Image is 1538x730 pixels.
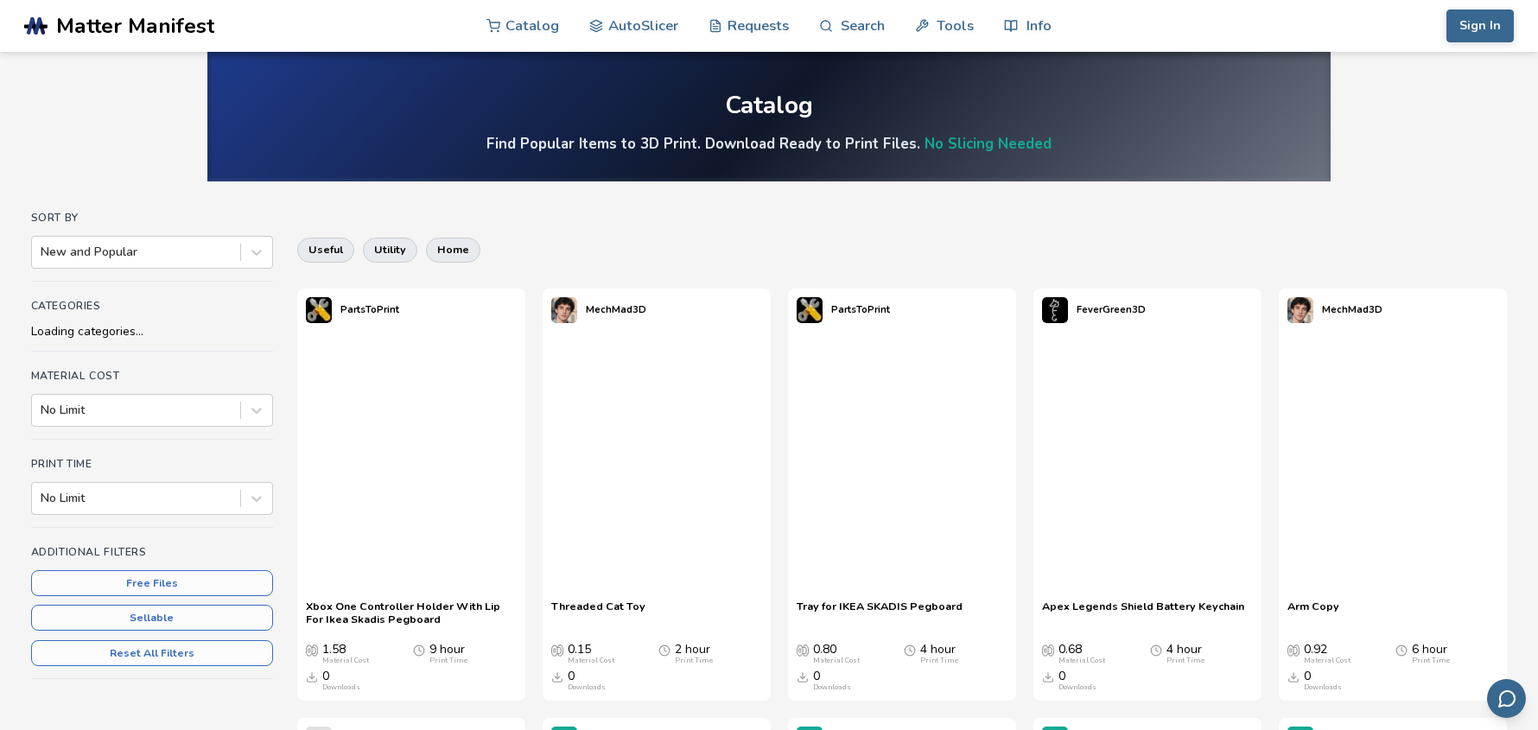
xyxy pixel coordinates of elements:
[797,297,823,323] img: PartsToPrint's profile
[31,458,273,470] h4: Print Time
[1058,643,1105,665] div: 0.68
[31,605,273,631] button: Sellable
[1042,600,1244,625] a: Apex Legends Shield Battery Keychain
[1058,683,1096,692] div: Downloads
[551,600,645,625] a: Threaded Cat Toy
[31,212,273,224] h4: Sort By
[31,546,273,558] h4: Additional Filters
[486,134,1052,154] h4: Find Popular Items to 3D Print. Download Ready to Print Files.
[306,600,517,625] a: Xbox One Controller Holder With Lip For Ikea Skadis Pegboard
[1279,289,1391,332] a: MechMad3D's profileMechMad3D
[1395,643,1408,657] span: Average Print Time
[586,301,646,319] p: MechMad3D
[1166,643,1204,665] div: 4 hour
[813,643,860,665] div: 0.80
[322,670,360,692] div: 0
[340,301,399,319] p: PartsToPrint
[1412,643,1450,665] div: 6 hour
[1412,657,1450,665] div: Print Time
[797,600,963,625] a: Tray for IKEA SKADIS Pegboard
[1042,297,1068,323] img: FeverGreen3D's profile
[551,670,563,683] span: Downloads
[1058,670,1096,692] div: 0
[568,657,614,665] div: Material Cost
[1304,657,1351,665] div: Material Cost
[543,289,655,332] a: MechMad3D's profileMechMad3D
[831,301,890,319] p: PartsToPrint
[41,492,44,505] input: No Limit
[306,297,332,323] img: PartsToPrint's profile
[1287,600,1339,625] a: Arm Copy
[1150,643,1162,657] span: Average Print Time
[904,643,916,657] span: Average Print Time
[568,670,606,692] div: 0
[725,92,813,119] div: Catalog
[413,643,425,657] span: Average Print Time
[429,643,467,665] div: 9 hour
[813,683,851,692] div: Downloads
[1322,301,1382,319] p: MechMad3D
[363,238,417,262] button: utility
[306,643,318,657] span: Average Cost
[322,643,369,665] div: 1.58
[797,643,809,657] span: Average Cost
[1487,679,1526,718] button: Send feedback via email
[675,643,713,665] div: 2 hour
[925,134,1052,154] a: No Slicing Needed
[426,238,480,262] button: home
[31,325,273,339] div: Loading categories...
[322,657,369,665] div: Material Cost
[31,370,273,382] h4: Material Cost
[920,643,958,665] div: 4 hour
[1058,657,1105,665] div: Material Cost
[920,657,958,665] div: Print Time
[1287,643,1300,657] span: Average Cost
[1304,683,1342,692] div: Downloads
[306,670,318,683] span: Downloads
[31,640,273,666] button: Reset All Filters
[297,238,354,262] button: useful
[41,403,44,417] input: No Limit
[797,670,809,683] span: Downloads
[568,683,606,692] div: Downloads
[429,657,467,665] div: Print Time
[41,245,44,259] input: New and Popular
[56,14,214,38] span: Matter Manifest
[31,300,273,312] h4: Categories
[568,643,614,665] div: 0.15
[297,289,408,332] a: PartsToPrint's profilePartsToPrint
[1287,670,1300,683] span: Downloads
[1166,657,1204,665] div: Print Time
[551,297,577,323] img: MechMad3D's profile
[1042,670,1054,683] span: Downloads
[1033,289,1154,332] a: FeverGreen3D's profileFeverGreen3D
[1304,670,1342,692] div: 0
[31,570,273,596] button: Free Files
[675,657,713,665] div: Print Time
[1042,643,1054,657] span: Average Cost
[322,683,360,692] div: Downloads
[1304,643,1351,665] div: 0.92
[1287,297,1313,323] img: MechMad3D's profile
[813,657,860,665] div: Material Cost
[551,643,563,657] span: Average Cost
[1446,10,1514,42] button: Sign In
[813,670,851,692] div: 0
[1077,301,1146,319] p: FeverGreen3D
[658,643,670,657] span: Average Print Time
[788,289,899,332] a: PartsToPrint's profilePartsToPrint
